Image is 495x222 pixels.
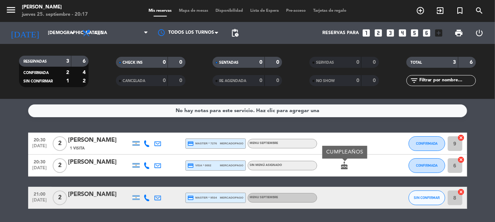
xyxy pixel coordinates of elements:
[356,78,359,83] strong: 0
[374,28,383,38] i: looks_two
[458,134,465,141] i: cancel
[282,9,310,13] span: Pre-acceso
[475,6,484,15] i: search
[260,78,263,83] strong: 0
[250,196,278,199] span: MENU SEPTIEMBRE
[188,162,211,169] span: visa * 0002
[316,79,335,83] span: NO SHOW
[356,60,359,65] strong: 0
[31,144,49,152] span: [DATE]
[453,60,456,65] strong: 3
[219,61,239,64] span: SENTADAS
[373,78,378,83] strong: 0
[434,28,444,38] i: add_box
[163,60,166,65] strong: 0
[5,4,16,15] i: menu
[123,79,145,83] span: CANCELADA
[22,11,88,18] div: jueves 25. septiembre - 20:17
[188,195,194,201] i: credit_card
[436,6,445,15] i: exit_to_app
[362,28,371,38] i: looks_one
[411,61,422,64] span: TOTAL
[5,4,16,18] button: menu
[31,135,49,144] span: 20:30
[5,25,44,41] i: [DATE]
[83,59,87,64] strong: 6
[409,190,445,205] button: SIN CONFIRMAR
[220,163,243,168] span: mercadopago
[68,190,131,199] div: [PERSON_NAME]
[188,140,194,147] i: credit_card
[416,141,438,145] span: CONFIRMADA
[31,166,49,174] span: [DATE]
[414,196,440,200] span: SIN CONFIRMAR
[416,6,425,15] i: add_circle_outline
[53,190,67,205] span: 2
[53,158,67,173] span: 2
[416,163,438,167] span: CONFIRMADA
[220,141,243,146] span: mercadopago
[247,9,282,13] span: Lista de Espera
[398,28,408,38] i: looks_4
[422,28,432,38] i: looks_6
[373,60,378,65] strong: 0
[340,161,349,170] i: cake
[458,156,465,163] i: cancel
[23,60,47,63] span: RESERVADAS
[323,30,359,36] span: Reservas para
[66,78,69,84] strong: 1
[316,61,334,64] span: SERVIDAS
[70,145,85,151] span: 1 Visita
[123,61,143,64] span: CHECK INS
[419,77,476,85] input: Filtrar por nombre...
[455,6,464,15] i: turned_in_not
[145,9,175,13] span: Mis reservas
[83,70,87,75] strong: 4
[475,29,484,37] i: power_settings_new
[410,76,419,85] i: filter_list
[66,70,69,75] strong: 2
[470,60,474,65] strong: 6
[68,136,131,145] div: [PERSON_NAME]
[23,71,49,75] span: CONFIRMADA
[94,30,107,36] span: Cena
[176,107,319,115] div: No hay notas para este servicio. Haz clic para agregar una
[260,60,263,65] strong: 0
[276,60,281,65] strong: 0
[66,59,69,64] strong: 3
[310,9,350,13] span: Tarjetas de regalo
[212,9,247,13] span: Disponibilidad
[175,9,212,13] span: Mapa de mesas
[386,28,395,38] i: looks_3
[230,29,239,37] span: pending_actions
[68,158,131,167] div: [PERSON_NAME]
[188,140,217,147] span: master * 7276
[250,164,282,167] span: Sin menú asignado
[322,146,367,159] div: CUMPLEAÑOS
[276,78,281,83] strong: 0
[219,79,246,83] span: RE AGENDADA
[53,136,67,151] span: 2
[410,28,420,38] i: looks_5
[188,195,217,201] span: master * 9534
[409,136,445,151] button: CONFIRMADA
[409,158,445,173] button: CONFIRMADA
[179,60,184,65] strong: 0
[469,22,490,44] div: LOG OUT
[68,29,77,37] i: arrow_drop_down
[31,189,49,198] span: 21:00
[458,188,465,196] i: cancel
[22,4,88,11] div: [PERSON_NAME]
[31,157,49,166] span: 20:30
[188,162,194,169] i: credit_card
[250,142,278,145] span: MENU SEPTIEMBRE
[83,78,87,84] strong: 2
[31,198,49,206] span: [DATE]
[454,29,463,37] span: print
[163,78,166,83] strong: 0
[220,195,243,200] span: mercadopago
[179,78,184,83] strong: 0
[23,79,53,83] span: SIN CONFIRMAR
